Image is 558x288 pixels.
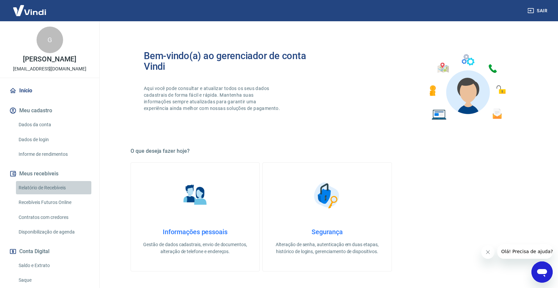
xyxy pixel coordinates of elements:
button: Sair [526,5,550,17]
button: Meus recebíveis [8,166,91,181]
div: G [37,27,63,53]
a: Recebíveis Futuros Online [16,196,91,209]
p: Aqui você pode consultar e atualizar todos os seus dados cadastrais de forma fácil e rápida. Mant... [144,85,281,112]
img: Vindi [8,0,51,21]
a: Informações pessoaisInformações pessoaisGestão de dados cadastrais, envio de documentos, alteraçã... [131,162,260,271]
a: Início [8,83,91,98]
iframe: Button to launch messaging window [531,261,553,283]
a: Informe de rendimentos [16,147,91,161]
a: Contratos com credores [16,211,91,224]
button: Meu cadastro [8,103,91,118]
h4: Informações pessoais [141,228,249,236]
img: Segurança [311,179,344,212]
h4: Segurança [273,228,381,236]
h2: Bem-vindo(a) ao gerenciador de conta Vindi [144,50,327,72]
img: Imagem de um avatar masculino com diversos icones exemplificando as funcionalidades do gerenciado... [423,50,511,124]
a: Dados da conta [16,118,91,132]
a: Disponibilização de agenda [16,225,91,239]
iframe: Message from company [497,244,553,259]
a: Saque [16,273,91,287]
p: Alteração de senha, autenticação em duas etapas, histórico de logins, gerenciamento de dispositivos. [273,241,381,255]
a: SegurançaSegurançaAlteração de senha, autenticação em duas etapas, histórico de logins, gerenciam... [262,162,392,271]
span: Olá! Precisa de ajuda? [4,5,56,10]
a: Saldo e Extrato [16,259,91,272]
a: Relatório de Recebíveis [16,181,91,195]
p: [PERSON_NAME] [23,56,76,63]
h5: O que deseja fazer hoje? [131,148,524,154]
p: [EMAIL_ADDRESS][DOMAIN_NAME] [13,65,86,72]
img: Informações pessoais [179,179,212,212]
iframe: Close message [481,245,495,259]
a: Dados de login [16,133,91,146]
button: Conta Digital [8,244,91,259]
p: Gestão de dados cadastrais, envio de documentos, alteração de telefone e endereços. [141,241,249,255]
